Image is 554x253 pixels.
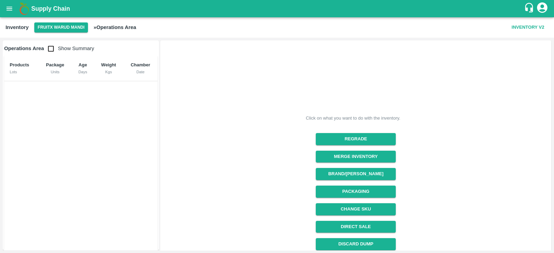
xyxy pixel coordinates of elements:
b: Package [46,62,64,67]
button: Discard Dump [316,238,396,250]
div: Kgs [99,69,118,75]
img: logo [17,2,31,16]
button: Merge Inventory [316,151,396,163]
button: Packaging [316,186,396,198]
div: Lots [10,69,33,75]
button: Inventory V2 [509,21,547,34]
div: Click on what you want to do with the inventory. [306,115,400,122]
b: Supply Chain [31,5,70,12]
b: Age [79,62,87,67]
div: Units [44,69,66,75]
button: Brand/[PERSON_NAME] [316,168,396,180]
b: Weight [101,62,116,67]
b: Chamber [131,62,150,67]
b: Operations Area [4,46,44,51]
button: Direct Sale [316,221,396,233]
span: Show Summary [44,46,94,51]
button: open drawer [1,1,17,17]
button: Change SKU [316,203,396,215]
div: account of current user [536,1,548,16]
b: Inventory [6,25,29,30]
b: Products [10,62,29,67]
button: Regrade [316,133,396,145]
b: » Operations Area [93,25,136,30]
div: Date [129,69,152,75]
div: Days [77,69,89,75]
a: Supply Chain [31,4,524,13]
div: customer-support [524,2,536,15]
button: Select DC [34,22,88,32]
